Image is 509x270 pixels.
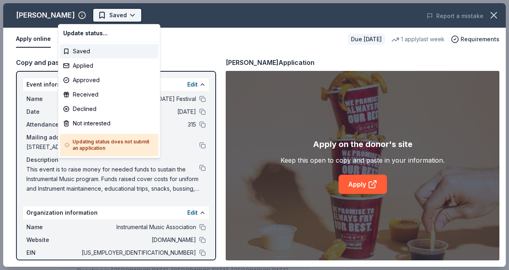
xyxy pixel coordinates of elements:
[60,102,158,116] div: Declined
[65,139,154,151] h5: Updating status does not submit an application
[60,58,158,73] div: Applied
[60,44,158,58] div: Saved
[60,87,158,102] div: Received
[60,26,158,40] div: Update status...
[60,73,158,87] div: Approved
[104,10,146,19] span: [DATE] Festival
[60,116,158,131] div: Not interested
